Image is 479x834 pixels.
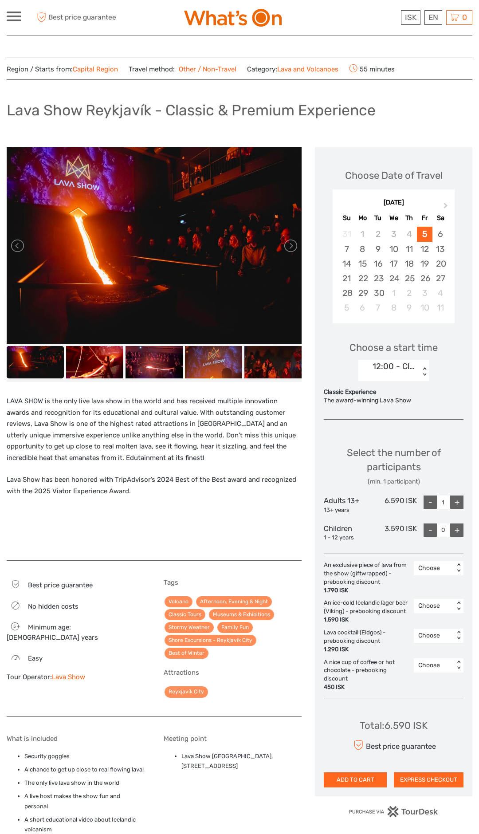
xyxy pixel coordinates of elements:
div: Not available Tuesday, September 2nd, 2025 [370,227,386,241]
div: Choose [418,602,450,610]
h1: Lava Show Reykjavík - Classic & Premium Experience [7,101,376,119]
div: [DATE] [333,198,455,208]
span: Travel method: [129,63,236,75]
a: Classic Tours [165,609,205,620]
div: 1.590 ISK [324,616,409,624]
div: Choose Wednesday, September 24th, 2025 [386,271,401,286]
img: fd0084c204d342c0b803cf3b8aa1fc57_slider_thumbnail.jpeg [7,346,64,378]
span: 0 [461,13,468,22]
a: Museums & Exhibitions [209,609,274,620]
div: Not available Monday, September 1st, 2025 [355,227,370,241]
a: Stormy Weather [165,622,214,633]
div: Choose [418,564,450,573]
div: Choose [418,631,450,640]
div: Not available Sunday, August 31st, 2025 [339,227,354,241]
div: Th [401,212,417,224]
a: Lava and Volcanoes [277,65,338,73]
h5: Meeting point [164,735,302,743]
div: Not available Thursday, September 4th, 2025 [401,227,417,241]
span: Choose a start time [349,341,438,354]
div: 1.290 ISK [324,645,409,654]
div: + [450,496,463,509]
div: Choose Saturday, October 11th, 2025 [432,300,448,315]
div: Choose Saturday, September 27th, 2025 [432,271,448,286]
div: Choose Wednesday, October 8th, 2025 [386,300,401,315]
span: 5 [8,623,21,629]
h5: Attractions [164,669,302,677]
span: Region / Starts from: [7,65,118,74]
div: < > [455,631,463,641]
div: < > [455,661,463,670]
div: Choose Friday, October 3rd, 2025 [417,286,432,300]
h5: What is included [7,735,145,743]
div: Choose Saturday, September 6th, 2025 [432,227,448,241]
div: Choose [418,661,450,670]
div: EN [424,10,442,25]
div: Adults 13+ [324,496,370,514]
div: Select the number of participants [324,446,463,486]
div: Choose Tuesday, October 7th, 2025 [370,300,386,315]
a: Reykjavík City [165,686,208,697]
span: 55 minutes [349,63,395,75]
div: Total : 6.590 ISK [360,719,428,732]
div: A nice cup of coffee or hot chocolate - prebooking discount [324,658,414,692]
li: A live host makes the show fun and personal [24,791,145,811]
span: ISK [405,13,416,22]
div: Tu [370,212,386,224]
div: Choose Saturday, September 20th, 2025 [432,256,448,271]
a: Volcano [165,596,192,607]
div: 3.590 ISK [370,523,417,542]
img: PurchaseViaTourDesk.png [349,806,439,817]
div: Choose Tuesday, September 23rd, 2025 [370,271,386,286]
div: 1.790 ISK [324,586,409,595]
li: Security goggles [24,751,145,761]
img: 522006c5ca7e41f3b35ffaa54eb287f4_slider_thumbnail.jpeg [244,346,302,378]
div: Choose Thursday, October 2nd, 2025 [401,286,417,300]
li: The only live lava show in the world [24,778,145,788]
div: Choose Friday, September 12th, 2025 [417,242,432,256]
div: Choose Date of Travel [345,169,443,182]
div: Choose Tuesday, September 9th, 2025 [370,242,386,256]
span: Best price guarantee [35,10,123,25]
div: Choose Saturday, October 4th, 2025 [432,286,448,300]
a: Best of Winter [165,648,208,659]
div: Choose Monday, September 15th, 2025 [355,256,370,271]
div: + [450,523,463,537]
a: Family Fun [217,622,253,633]
div: - [424,523,437,537]
span: No hidden costs [28,602,79,610]
div: Choose Monday, October 6th, 2025 [355,300,370,315]
div: Choose Tuesday, September 30th, 2025 [370,286,386,300]
div: 13+ years [324,506,370,515]
div: The award-winning Lava Show [324,396,463,405]
button: EXPRESS CHECKOUT [394,772,463,787]
div: Su [339,212,354,224]
div: month 2025-09 [335,227,452,315]
a: Shore Excursions - Reykjavík City [165,635,256,646]
div: Choose Wednesday, September 10th, 2025 [386,242,401,256]
a: Capital Region [73,65,118,73]
div: 6.590 ISK [370,496,417,514]
img: 38e406784bea46cd8aa857381db57a11_slider_thumbnail.jpeg [66,346,123,378]
img: fd0084c204d342c0b803cf3b8aa1fc57_main_slider.jpeg [7,147,302,344]
div: 12:00 - Classic Experience [373,361,416,372]
div: Choose Sunday, September 7th, 2025 [339,242,354,256]
div: Choose Tuesday, September 16th, 2025 [370,256,386,271]
div: Choose Thursday, September 25th, 2025 [401,271,417,286]
div: Choose Friday, September 26th, 2025 [417,271,432,286]
div: < > [420,367,428,377]
div: Fr [417,212,432,224]
div: Choose Thursday, September 18th, 2025 [401,256,417,271]
div: Choose Sunday, September 28th, 2025 [339,286,354,300]
div: Choose Sunday, October 5th, 2025 [339,300,354,315]
div: Choose Friday, September 5th, 2025 [417,227,432,241]
span: Best price guarantee [28,581,93,589]
img: 7c97ca27492445a081660146bf66fdea_slider_thumbnail.jpeg [185,346,242,378]
img: b8e18124963f457ea6ec47675147d3c1_slider_thumbnail.jpeg [126,346,183,378]
li: A chance to get up close to real flowing lava! [24,765,145,775]
a: Afternoon, Evening & Night [196,596,272,607]
div: Choose Sunday, September 21st, 2025 [339,271,354,286]
div: Choose Thursday, October 9th, 2025 [401,300,417,315]
div: Choose Saturday, September 13th, 2025 [432,242,448,256]
div: Choose Friday, September 19th, 2025 [417,256,432,271]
